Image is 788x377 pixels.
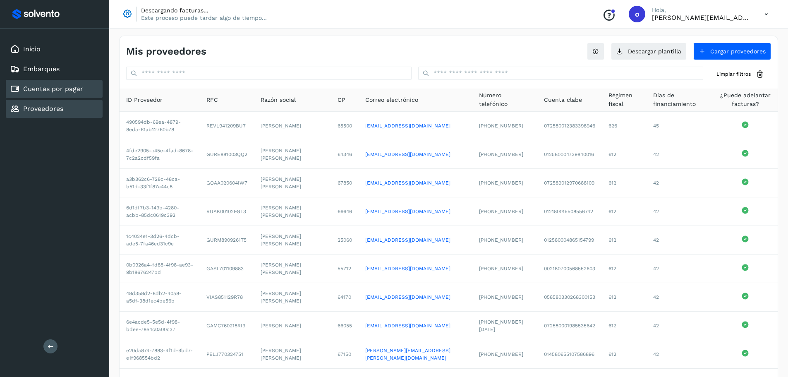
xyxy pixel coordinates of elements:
[647,112,713,140] td: 45
[254,226,331,255] td: [PERSON_NAME] [PERSON_NAME]
[331,112,359,140] td: 65500
[200,140,254,169] td: GURE881003QQ2
[479,209,523,214] span: [PHONE_NUMBER]
[479,351,523,357] span: [PHONE_NUMBER]
[331,197,359,226] td: 66646
[23,45,41,53] a: Inicio
[254,169,331,197] td: [PERSON_NAME] [PERSON_NAME]
[200,312,254,340] td: GAMC760218RI9
[200,226,254,255] td: GURM8909261T5
[365,96,418,104] span: Correo electrónico
[120,169,200,197] td: a3b362c6-728c-48ca-b51d-33f1f87a44c8
[602,140,647,169] td: 612
[537,226,602,255] td: 012580004865154799
[23,85,83,93] a: Cuentas por pagar
[647,140,713,169] td: 42
[331,140,359,169] td: 64346
[254,255,331,283] td: [PERSON_NAME] [PERSON_NAME]
[331,283,359,312] td: 64170
[200,169,254,197] td: GOAA020604IW7
[602,255,647,283] td: 612
[647,197,713,226] td: 42
[647,255,713,283] td: 42
[200,283,254,312] td: VIAS851129R78
[254,283,331,312] td: [PERSON_NAME] [PERSON_NAME]
[200,255,254,283] td: GASL701109883
[537,112,602,140] td: 072580012383398946
[120,197,200,226] td: 6d1df7b3-149b-4280-acbb-85dc0619c392
[652,14,751,22] p: obed.perez@clcsolutions.com.mx
[720,91,771,108] span: ¿Puede adelantar facturas?
[254,340,331,369] td: [PERSON_NAME] [PERSON_NAME]
[365,266,450,271] a: [EMAIL_ADDRESS][DOMAIN_NAME]
[200,340,254,369] td: PELJ770324751
[537,140,602,169] td: 012580004739840016
[710,67,771,82] button: Limpiar filtros
[479,123,523,129] span: [PHONE_NUMBER]
[365,209,450,214] a: [EMAIL_ADDRESS][DOMAIN_NAME]
[537,312,602,340] td: 072580001985535642
[479,294,523,300] span: [PHONE_NUMBER]
[120,112,200,140] td: 490594db-69ea-4879-8eda-61ab12760b78
[544,96,582,104] span: Cuenta clabe
[602,312,647,340] td: 612
[120,340,200,369] td: e20da874-7883-4f1d-9bd7-e1f968554bd2
[141,14,267,22] p: Este proceso puede tardar algo de tiempo...
[647,169,713,197] td: 42
[479,237,523,243] span: [PHONE_NUMBER]
[365,237,450,243] a: [EMAIL_ADDRESS][DOMAIN_NAME]
[6,60,103,78] div: Embarques
[254,112,331,140] td: [PERSON_NAME]
[365,294,450,300] a: [EMAIL_ADDRESS][DOMAIN_NAME]
[365,348,450,361] a: [PERSON_NAME][EMAIL_ADDRESS][PERSON_NAME][DOMAIN_NAME]
[647,283,713,312] td: 42
[365,123,450,129] a: [EMAIL_ADDRESS][DOMAIN_NAME]
[6,80,103,98] div: Cuentas por pagar
[652,7,751,14] p: Hola,
[611,43,687,60] button: Descargar plantilla
[602,169,647,197] td: 612
[602,226,647,255] td: 612
[126,96,163,104] span: ID Proveedor
[537,340,602,369] td: 014580655107586896
[479,91,531,108] span: Número telefónico
[200,197,254,226] td: RUAK001029GT3
[331,226,359,255] td: 25060
[6,40,103,58] div: Inicio
[120,255,200,283] td: 0b0926a4-fd88-4f98-ae93-9b18676247bd
[716,70,751,78] span: Limpiar filtros
[602,340,647,369] td: 612
[653,91,707,108] span: Días de financiamiento
[537,197,602,226] td: 012180015508556742
[23,65,60,73] a: Embarques
[254,197,331,226] td: [PERSON_NAME] [PERSON_NAME]
[6,100,103,118] div: Proveedores
[331,312,359,340] td: 66055
[120,312,200,340] td: 6e4acde5-5e5d-4f98-bdee-78e4c0a00c37
[479,151,523,157] span: [PHONE_NUMBER]
[141,7,267,14] p: Descargando facturas...
[254,140,331,169] td: [PERSON_NAME] [PERSON_NAME]
[120,283,200,312] td: 48d358d2-8db2-40a8-a5df-38d1ec4be56b
[479,266,523,271] span: [PHONE_NUMBER]
[120,140,200,169] td: 4fde2905-c45e-4fad-8678-7c2a2cdf59fa
[537,169,602,197] td: 072589012970688109
[331,255,359,283] td: 55712
[647,312,713,340] td: 42
[338,96,345,104] span: CP
[602,112,647,140] td: 626
[365,180,450,186] a: [EMAIL_ADDRESS][DOMAIN_NAME]
[602,197,647,226] td: 612
[537,255,602,283] td: 002180700568552603
[479,180,523,186] span: [PHONE_NUMBER]
[693,43,771,60] button: Cargar proveedores
[365,323,450,329] a: [EMAIL_ADDRESS][DOMAIN_NAME]
[365,151,450,157] a: [EMAIL_ADDRESS][DOMAIN_NAME]
[647,226,713,255] td: 42
[23,105,63,113] a: Proveedores
[537,283,602,312] td: 058580330268300153
[254,312,331,340] td: [PERSON_NAME]
[120,226,200,255] td: 1c4024e1-3d26-4dcb-ade5-7fa46ed31c9e
[602,283,647,312] td: 612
